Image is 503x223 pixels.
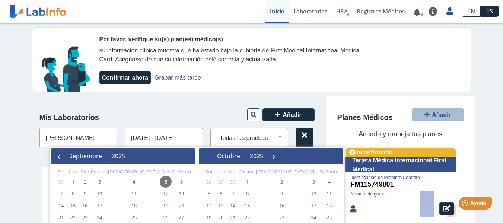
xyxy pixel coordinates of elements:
[227,168,239,176] th: día laborable
[293,7,327,15] font: Laboratorios
[208,190,210,197] font: 5
[131,214,137,221] font: 25
[206,178,211,185] font: 28
[245,150,268,162] button: 2025
[437,194,495,215] iframe: Lanzador de widgets de ayuda
[82,214,87,221] font: 23
[97,214,102,221] font: 24
[155,74,201,81] font: Grabar más tarde
[312,178,315,185] font: 3
[58,168,64,175] font: Sol
[268,150,279,162] button: ›
[179,190,184,197] font: 13
[232,190,234,197] font: 7
[107,150,130,162] button: 2025
[327,214,332,221] font: 25
[99,47,361,63] font: su información clínica muestra que ha estado bajo la cubierta de First Medical International Medi...
[230,178,235,185] font: 30
[160,168,172,176] th: día laborable
[280,190,283,197] font: 9
[256,168,308,176] th: día laborable
[246,178,249,185] font: 1
[239,168,256,175] font: Casarse
[39,113,99,121] font: Mis Laboratorios
[99,71,151,84] button: Confirmar ahora
[57,149,61,163] font: ‹
[218,214,223,221] font: 20
[357,7,405,15] font: Registros Médicos
[412,108,464,121] button: Añadir
[69,168,77,175] font: Lun
[212,150,245,162] button: Octubre
[97,190,102,197] font: 10
[98,178,101,185] font: 3
[53,150,64,162] button: ‹
[218,202,223,209] font: 13
[228,168,237,175] font: Mar
[467,7,475,15] font: EN
[70,214,76,221] font: 22
[60,190,63,197] font: 7
[272,149,276,163] font: ›
[80,168,89,175] font: Mar
[84,178,86,185] font: 2
[319,168,339,175] font: Se sentó
[432,112,451,118] font: Añadir
[79,168,91,176] th: día laborable
[245,214,250,221] font: 22
[133,178,135,185] font: 4
[308,168,319,176] th: día laborable
[70,202,76,209] font: 15
[72,178,74,185] font: 1
[327,190,332,197] font: 11
[230,202,235,209] font: 14
[131,190,137,197] font: 11
[246,190,249,197] font: 8
[279,202,284,209] font: 16
[319,168,339,176] th: día laborable
[206,202,211,209] font: 12
[58,214,64,221] font: 21
[328,178,331,185] font: 4
[108,168,160,176] th: día laborable
[239,168,256,176] th: día laborable
[311,190,316,197] font: 10
[206,214,211,221] font: 19
[172,168,191,175] font: Se sentó
[283,112,302,118] font: Añadir
[180,178,183,185] font: 6
[162,168,169,175] font: Vie
[55,168,67,176] th: día laborable
[337,113,393,121] font: Planes Médicos
[179,202,184,209] font: 20
[327,202,332,209] font: 18
[64,150,107,162] button: Septiembre
[203,168,215,176] th: día laborable
[230,214,235,221] font: 21
[99,36,223,42] font: Por favor, verifique su(s) plan(es) médico(s)
[217,168,225,175] font: Lun
[97,202,102,209] font: 17
[91,168,108,176] th: día laborable
[215,168,227,176] th: día laborable
[39,128,118,147] input: Laboratorio, médico o ubicación
[359,130,442,138] font: Accede y maneja tus planes
[58,178,64,185] font: 31
[279,214,284,221] font: 23
[163,214,168,221] font: 26
[125,128,203,147] input: Fecha(s)
[112,152,125,160] font: 2025
[72,190,74,197] font: 8
[280,178,283,185] font: 2
[220,190,222,197] font: 6
[172,168,191,176] th: día laborable
[102,74,148,81] font: Confirmar ahora
[311,214,316,221] font: 24
[58,202,64,209] font: 14
[245,202,250,209] font: 15
[69,152,102,160] font: Septiembre
[84,190,86,197] font: 9
[67,168,79,176] th: día laborable
[250,152,263,160] font: 2025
